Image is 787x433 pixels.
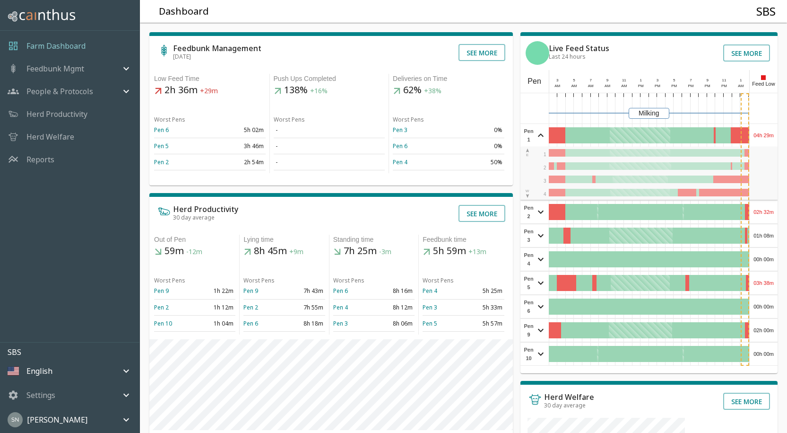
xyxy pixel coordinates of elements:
td: 5h 25m [463,283,504,299]
span: -12m [186,247,202,256]
button: See more [723,393,770,410]
div: 5 [670,78,678,83]
td: 8h 18m [285,315,325,331]
div: 11 [720,78,728,83]
span: AM [605,84,610,88]
div: Lying time [243,235,325,245]
h6: Feedbunk Management [173,44,261,52]
td: 50% [449,154,504,170]
h5: 5h 59m [423,245,504,258]
div: 04h 29m [750,124,778,147]
div: Standing time [333,235,415,245]
span: Pen 1 [523,127,535,144]
a: Herd Productivity [26,108,87,120]
span: Pen 3 [523,227,535,244]
h6: Herd Welfare [544,393,594,401]
a: Pen 2 [243,303,258,311]
a: Pen 6 [243,319,258,327]
div: 9 [603,78,612,83]
a: Pen 10 [154,319,172,327]
div: 5 [570,78,579,83]
p: Settings [26,389,55,401]
span: Pen 6 [523,298,535,315]
div: Out of Pen [154,235,235,245]
span: Worst Pens [154,276,185,284]
span: Last 24 hours [549,53,586,61]
a: Pen 6 [154,126,169,134]
div: 7 [687,78,695,83]
span: -3m [379,247,391,256]
a: Pen 5 [423,319,437,327]
h5: Dashboard [159,5,209,18]
a: Pen 6 [393,142,407,150]
p: Feedbunk Mgmt [26,63,84,74]
span: AM [588,84,594,88]
a: Pen 9 [154,287,169,295]
div: 9 [703,78,712,83]
div: Deliveries on Time [393,74,504,84]
a: Pen 4 [393,158,407,166]
h5: 138% [274,84,385,97]
span: Pen 10 [523,345,535,362]
div: 01h 08m [750,224,778,247]
span: 3 [544,178,546,184]
button: See more [458,44,505,61]
a: Reports [26,154,54,165]
td: 8h 16m [374,283,415,299]
span: Worst Pens [333,276,364,284]
td: - [274,122,385,138]
a: Pen 3 [333,319,348,327]
span: Worst Pens [243,276,275,284]
td: 1h 22m [195,283,235,299]
span: +29m [200,87,218,96]
p: [PERSON_NAME] [27,414,87,425]
div: E [525,148,530,158]
td: 7h 55m [285,299,325,315]
h5: 62% [393,84,504,97]
span: +16% [310,87,328,96]
div: 00h 00m [750,295,778,318]
td: 5h 33m [463,299,504,315]
button: See more [458,205,505,222]
span: PM [671,84,677,88]
h4: SBS [756,4,776,18]
span: 30 day average [173,213,215,221]
td: 2h 54m [210,154,266,170]
a: Pen 5 [154,142,169,150]
a: Herd Welfare [26,131,74,142]
span: AM [621,84,627,88]
div: Low Feed Time [154,74,266,84]
div: 1 [737,78,745,83]
td: 5h 02m [210,122,266,138]
img: 45cffdf61066f8072b93f09263145446 [8,412,23,427]
span: Pen 2 [523,203,535,221]
a: Farm Dashboard [26,40,86,52]
p: People & Protocols [26,86,93,97]
div: 3 [553,78,562,83]
h6: Herd Productivity [173,205,238,213]
a: Pen 6 [333,287,348,295]
div: 7 [587,78,595,83]
div: W [525,188,530,199]
td: 0% [449,138,504,154]
div: 3 [653,78,662,83]
div: Feed Low [749,70,778,93]
span: AM [554,84,560,88]
td: - [274,138,385,154]
span: Pen 9 [523,322,535,339]
div: Push Ups Completed [274,74,385,84]
div: 02h 32m [750,201,778,223]
h5: 7h 25m [333,245,415,258]
td: 7h 43m [285,283,325,299]
h5: 8h 45m [243,245,325,258]
div: 03h 38m [750,272,778,294]
span: Pen 5 [523,274,535,292]
span: Pen 4 [523,251,535,268]
a: Pen 9 [243,287,258,295]
span: +9m [289,247,303,256]
button: See more [723,44,770,62]
p: SBS [8,346,139,358]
